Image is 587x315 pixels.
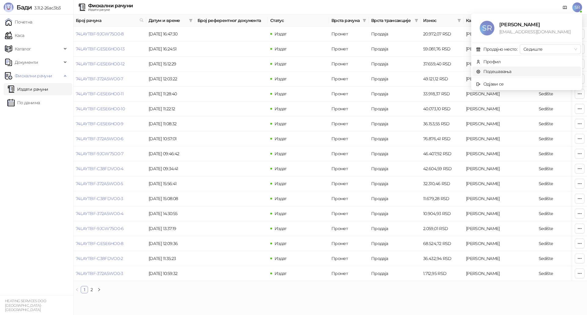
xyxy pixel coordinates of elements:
[97,288,101,291] span: right
[329,251,369,266] td: Промет
[95,286,103,293] button: right
[421,176,463,191] td: 32.310,46 RSD
[73,86,146,101] td: 74LAYTBF-GESE6HO0-11
[463,266,536,281] td: Sanja Radojković
[76,61,124,67] a: 74LAYTBF-GESE6HO0-12
[329,131,369,146] td: Промет
[275,181,287,186] span: Издат
[73,101,146,116] td: 74LAYTBF-GESE6HO0-10
[523,45,577,54] span: Седиште
[275,226,287,231] span: Издат
[15,70,52,82] span: Фискални рачуни
[76,46,124,52] a: 74LAYTBF-GESE6HO0-13
[463,27,536,42] td: Sanja Radojković
[73,57,146,71] td: 74LAYTBF-GESE6HO0-12
[421,161,463,176] td: 42.604,59 RSD
[483,81,504,87] div: Одјави се
[369,57,421,71] td: Продаја
[369,131,421,146] td: Продаја
[421,221,463,236] td: 2.059,01 RSD
[73,116,146,131] td: 74LAYTBF-GESE6HO0-9
[421,191,463,206] td: 11.679,28 RSD
[275,241,287,246] span: Издат
[76,121,124,126] a: 74LAYTBF-GESE6HO0-9
[73,236,146,251] td: 74LAYTBF-GESE6HO0-8
[5,16,32,28] a: Почетна
[463,146,536,161] td: Sanja Radojković
[463,176,536,191] td: Sanja Radojković
[73,146,146,161] td: 74LAYTBF-9JGW75O0-7
[476,69,511,74] a: Подешавања
[275,91,287,97] span: Издат
[73,161,146,176] td: 74LAYTBF-C38FDVO0-4
[275,166,287,171] span: Издат
[76,151,124,156] a: 74LAYTBF-9JGW75O0-7
[421,206,463,221] td: 10.904,93 RSD
[76,226,124,231] a: 74LAYTBF-9JGW75O0-6
[146,236,195,251] td: [DATE] 12:09:36
[149,17,186,24] span: Датум и време
[331,17,360,24] span: Врста рачуна
[76,271,123,276] a: 74LAYTBF-372A5WO0-3
[463,206,536,221] td: Sanja Radojković
[463,131,536,146] td: Sanja Radojković
[76,166,124,171] a: 74LAYTBF-C38FDVO0-4
[275,121,287,126] span: Издат
[329,191,369,206] td: Промет
[369,86,421,101] td: Продаја
[483,58,501,65] div: Профил
[146,57,195,71] td: [DATE] 15:12:29
[88,8,133,11] div: Издати рачуни
[88,286,95,293] a: 2
[369,206,421,221] td: Продаја
[466,17,528,24] span: Касир
[415,19,418,22] span: filter
[275,61,287,67] span: Издат
[76,256,123,261] a: 74LAYTBF-C38FDVO0-2
[560,2,570,12] a: Документација
[369,161,421,176] td: Продаја
[369,191,421,206] td: Продаја
[275,211,287,216] span: Издат
[73,176,146,191] td: 74LAYTBF-372A5WO0-5
[369,101,421,116] td: Продаја
[275,76,287,82] span: Издат
[329,15,369,27] th: Врста рачуна
[146,116,195,131] td: [DATE] 11:08:32
[369,251,421,266] td: Продаја
[369,221,421,236] td: Продаја
[421,116,463,131] td: 36.153,55 RSD
[73,286,81,293] li: Претходна страна
[7,83,48,95] a: Издати рачуни
[146,101,195,116] td: [DATE] 11:22:12
[275,106,287,112] span: Издат
[73,15,146,27] th: Број рачуна
[32,5,61,11] span: 3.11.2-26ac3b3
[73,206,146,221] td: 74LAYTBF-372A5WO0-4
[421,42,463,57] td: 59.081,76 RSD
[146,27,195,42] td: [DATE] 16:47:30
[4,2,13,12] img: Logo
[275,256,287,261] span: Издат
[421,86,463,101] td: 33.918,37 RSD
[146,251,195,266] td: [DATE] 11:35:23
[421,236,463,251] td: 68.524,72 RSD
[329,176,369,191] td: Промет
[88,3,133,8] div: Фискални рачуни
[463,251,536,266] td: Sanja Radojković
[463,86,536,101] td: Sanja Radojković
[73,71,146,86] td: 74LAYTBF-372A5WO0-7
[371,17,412,24] span: Врста трансакције
[76,241,124,246] a: 74LAYTBF-GESE6HO0-8
[369,116,421,131] td: Продаја
[421,266,463,281] td: 1.712,95 RSD
[369,236,421,251] td: Продаја
[463,42,536,57] td: Sanja Radojković
[146,42,195,57] td: [DATE] 16:24:51
[15,43,31,55] span: Каталог
[329,27,369,42] td: Промет
[76,76,123,82] a: 74LAYTBF-372A5WO0-7
[5,299,46,312] small: HEATING SERVICES DOO [GEOGRAPHIC_DATA]-[GEOGRAPHIC_DATA]
[76,181,123,186] a: 74LAYTBF-372A5WO0-5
